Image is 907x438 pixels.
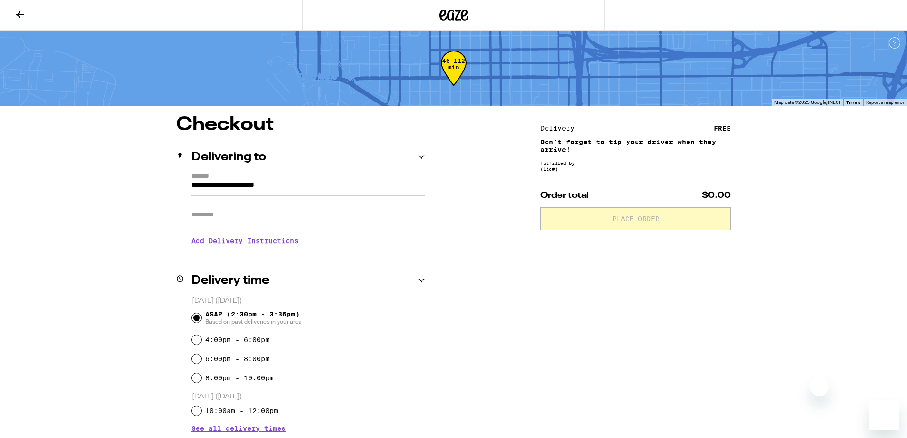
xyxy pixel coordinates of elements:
a: Report a map error [866,100,904,105]
img: Google [2,93,34,106]
button: See all delivery times [191,425,286,432]
div: Fulfilled by (Lic# ) [540,160,731,172]
span: Map data ©2025 Google, INEGI [774,100,840,105]
h2: Delivering to [191,152,266,163]
a: Open this area in Google Maps (opens a new window) [2,93,34,106]
a: Terms [846,100,860,105]
span: Based on past deliveries in your area [205,318,302,326]
label: 4:00pm - 6:00pm [205,336,269,344]
span: Order total [540,191,589,200]
div: FREE [714,125,731,132]
p: Don't forget to tip your driver when they arrive! [540,138,731,153]
h1: Checkout [176,115,425,134]
label: 6:00pm - 8:00pm [205,355,269,363]
span: $0.00 [702,191,731,200]
h2: Delivery time [191,275,269,286]
iframe: Close message [810,377,829,396]
label: 8:00pm - 10:00pm [205,374,274,382]
label: 10:00am - 12:00pm [205,407,278,415]
button: Place Order [540,207,731,230]
p: [DATE] ([DATE]) [192,296,425,306]
div: 46-112 min [441,58,467,93]
span: Place Order [612,215,659,222]
p: [DATE] ([DATE]) [192,392,425,401]
p: We'll contact you at [PHONE_NUMBER] when we arrive [191,252,425,259]
h3: Add Delivery Instructions [191,230,425,252]
div: Delivery [540,125,581,132]
span: ASAP (2:30pm - 3:36pm) [205,310,302,326]
iframe: Button to launch messaging window [869,400,899,430]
